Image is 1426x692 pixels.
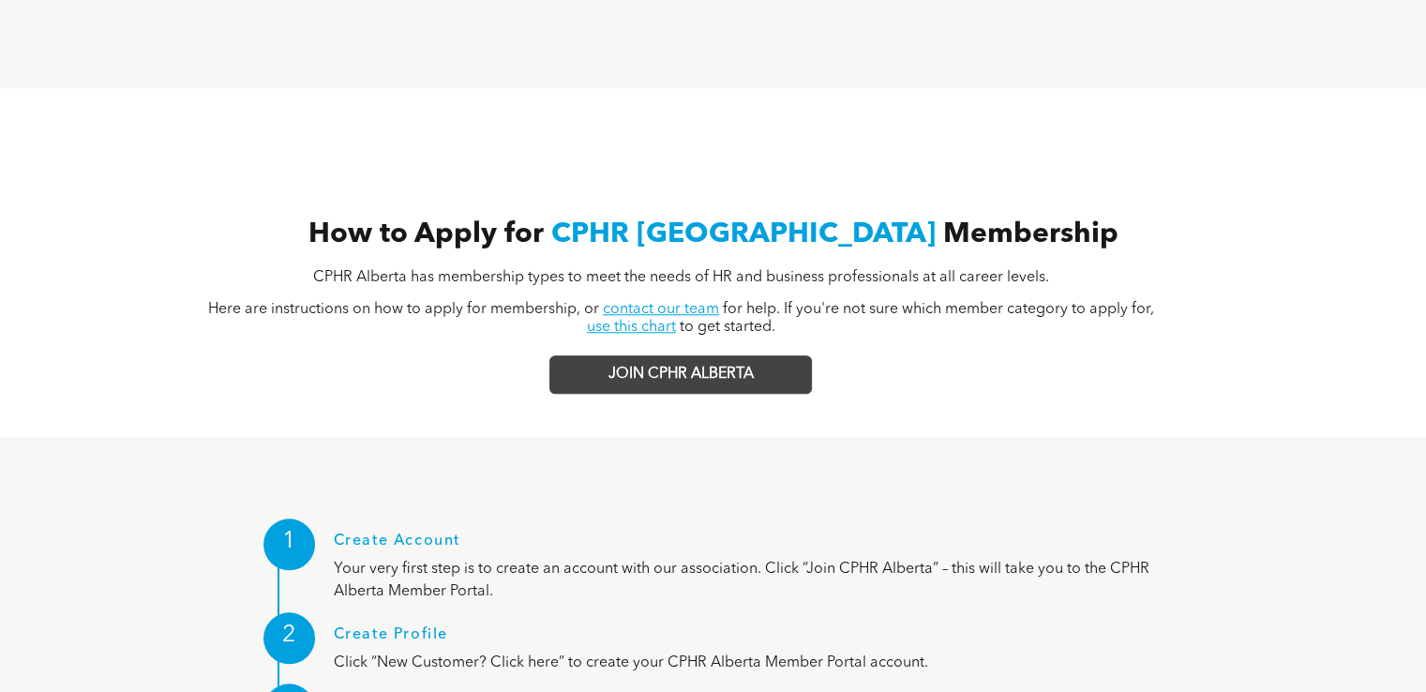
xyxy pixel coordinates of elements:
span: to get started. [680,320,775,335]
span: Membership [943,220,1118,248]
div: 2 [263,612,315,664]
p: Click “New Customer? Click here” to create your CPHR Alberta Member Portal account. [334,652,1182,674]
span: How to Apply for [308,220,544,248]
span: CPHR Alberta has membership types to meet the needs of HR and business professionals at all caree... [313,270,1049,285]
span: Here are instructions on how to apply for membership, or [208,302,599,317]
div: 1 [263,519,315,570]
h1: Create Profile [334,626,1182,652]
a: use this chart [587,320,676,335]
span: JOIN CPHR ALBERTA [608,366,754,384]
a: JOIN CPHR ALBERTA [549,355,812,394]
p: Your very first step is to create an account with our association. Click “Join CPHR Alberta” – th... [334,558,1182,603]
span: for help. If you're not sure which member category to apply for, [723,302,1154,317]
h1: Create Account [334,533,1182,558]
a: contact our team [603,302,719,317]
span: CPHR [GEOGRAPHIC_DATA] [551,220,936,248]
